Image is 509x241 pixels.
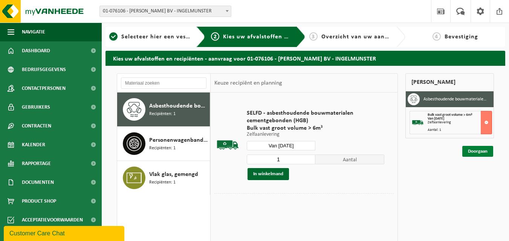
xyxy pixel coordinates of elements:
span: Selecteer hier een vestiging [121,34,203,40]
span: Recipiënten: 1 [149,145,176,152]
div: Aantal: 1 [428,128,492,132]
input: Materiaal zoeken [121,77,206,89]
span: Bulk vast groot volume > 6m³ [428,113,472,117]
span: Kalender [22,135,45,154]
span: Rapportage [22,154,51,173]
span: Vlak glas, gemengd [149,170,198,179]
span: Bulk vast groot volume > 6m³ [247,124,384,132]
div: Keuze recipiënt en planning [211,74,286,92]
span: Asbesthoudende bouwmaterialen cementgebonden (hechtgebonden) [149,102,208,111]
span: Recipiënten: 1 [149,111,176,118]
span: SELFD - asbesthoudende bouwmaterialen cementgebonden (HGB) [247,109,384,124]
a: 1Selecteer hier een vestiging [109,32,190,41]
div: [PERSON_NAME] [405,73,494,91]
span: 4 [433,32,441,41]
span: 2 [211,32,219,41]
span: Recipiënten: 1 [149,179,176,186]
span: Kies uw afvalstoffen en recipiënten [223,34,327,40]
strong: Van [DATE] [428,117,444,121]
button: In winkelmand [248,168,289,180]
span: Bevestiging [445,34,478,40]
span: Bedrijfsgegevens [22,60,66,79]
span: 01-076106 - JONCKHEERE DIETER BV - INGELMUNSTER [100,6,231,17]
span: Aantal [315,155,384,164]
span: Overzicht van uw aanvraag [321,34,401,40]
span: 1 [109,32,118,41]
span: Contactpersonen [22,79,66,98]
span: Contracten [22,117,51,135]
span: Product Shop [22,192,56,211]
iframe: chat widget [4,224,126,241]
span: 3 [309,32,318,41]
span: Dashboard [22,41,50,60]
h3: Asbesthoudende bouwmaterialen cementgebonden (hechtgebonden) [423,93,488,105]
button: Vlak glas, gemengd Recipiënten: 1 [117,161,210,195]
h2: Kies uw afvalstoffen en recipiënten - aanvraag voor 01-076106 - [PERSON_NAME] BV - INGELMUNSTER [105,51,505,65]
p: Zelfaanlevering [247,132,384,137]
span: Documenten [22,173,54,192]
span: Acceptatievoorwaarden [22,211,83,229]
span: Navigatie [22,23,45,41]
span: Gebruikers [22,98,50,117]
button: Asbesthoudende bouwmaterialen cementgebonden (hechtgebonden) Recipiënten: 1 [117,92,210,127]
input: Selecteer datum [247,141,315,150]
span: 01-076106 - JONCKHEERE DIETER BV - INGELMUNSTER [99,6,231,17]
a: Doorgaan [462,146,493,157]
button: Personenwagenbanden met en zonder velg Recipiënten: 1 [117,127,210,161]
div: Zelfaanlevering [428,121,492,124]
span: Personenwagenbanden met en zonder velg [149,136,208,145]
